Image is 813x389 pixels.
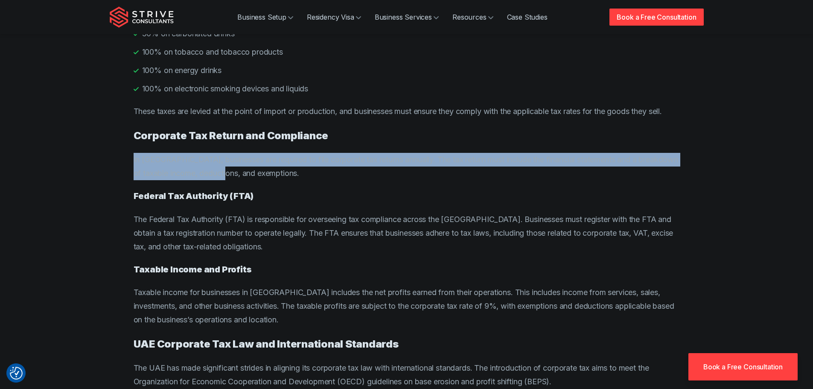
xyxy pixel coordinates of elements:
[134,105,680,118] p: These taxes are levied at the point of import or production, and businesses must ensure they comp...
[10,367,23,380] img: Revisit consent button
[134,153,680,180] p: In [GEOGRAPHIC_DATA], businesses are required to file corporate tax returns annually. The tax ret...
[110,6,174,28] img: Strive Consultants
[134,64,680,76] li: 100% on energy drinks
[134,286,680,327] p: Taxable income for businesses in [GEOGRAPHIC_DATA] includes the net profits earned from their ope...
[500,9,554,26] a: Case Studies
[230,9,300,26] a: Business Setup
[134,83,680,94] li: 100% on electronic smoking devices and liquids
[688,353,798,380] a: Book a Free Consultation
[10,367,23,380] button: Consent Preferences
[134,213,680,254] p: The Federal Tax Authority (FTA) is responsible for overseeing tax compliance across the [GEOGRAPH...
[368,9,446,26] a: Business Services
[134,338,399,350] strong: UAE Corporate Tax Law and International Standards
[134,264,252,275] strong: Taxable Income and Profits
[609,9,703,26] a: Book a Free Consultation
[134,361,680,389] p: The UAE has made significant strides in aligning its corporate tax law with international standar...
[446,9,500,26] a: Resources
[134,191,254,201] strong: Federal Tax Authority (FTA)
[134,46,680,58] li: 100% on tobacco and tobacco products
[300,9,368,26] a: Residency Visa
[134,129,329,142] strong: Corporate Tax Return and Compliance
